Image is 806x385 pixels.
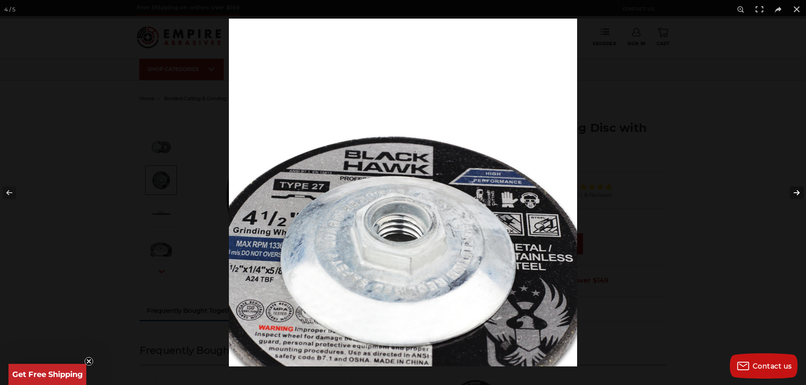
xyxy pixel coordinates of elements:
span: Contact us [753,362,792,370]
button: Next (arrow right) [776,172,806,214]
button: Contact us [730,353,798,379]
div: Get Free ShippingClose teaser [8,364,86,385]
img: Black-Hawk-4-1_2-grinding-disc-threaded-hub-detail__95603.1701718541.jpg [229,19,577,366]
button: Close teaser [85,357,93,366]
span: Get Free Shipping [12,370,83,379]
